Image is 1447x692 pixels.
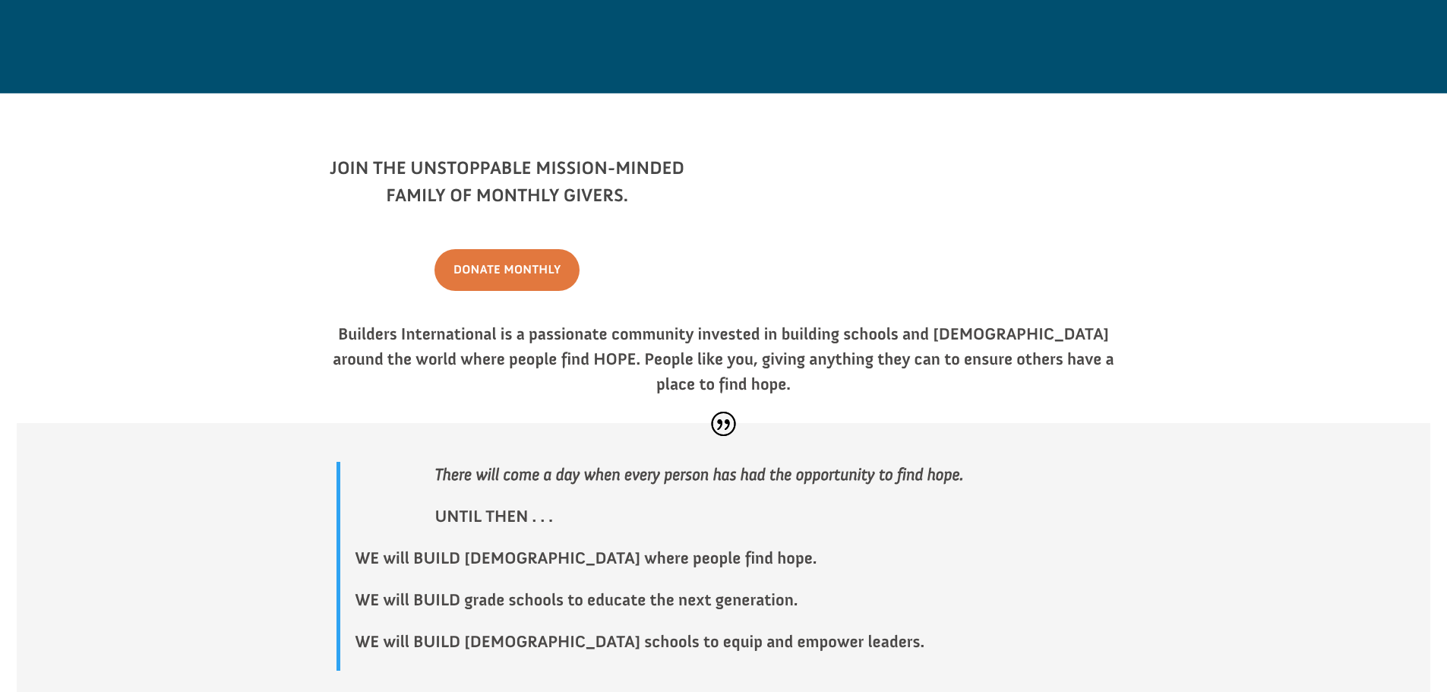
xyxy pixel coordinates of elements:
[330,157,684,207] strong: Join the unstoppable mission-minded family of monthly givers.
[355,589,798,610] strong: WE will BUILD grade schools to educate the next generation.
[435,506,553,526] strong: UNTIL THEN . . .
[355,548,817,568] strong: WE will BUILD [DEMOGRAPHIC_DATA] where people find hope.
[435,464,964,485] strong: There will come a day when every person has had the opportunity to find hope.
[434,249,580,291] a: Donate Monthly
[333,324,1114,394] strong: Builders International is a passionate community invested in building schools and [DEMOGRAPHIC_DA...
[355,631,925,652] strong: WE will BUILD [DEMOGRAPHIC_DATA] schools to equip and empower leaders.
